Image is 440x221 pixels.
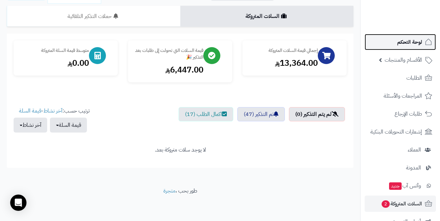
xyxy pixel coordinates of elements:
button: آخر نشاط [14,118,47,133]
a: الطلبات [365,70,436,86]
div: Open Intercom Messenger [10,195,26,211]
a: وآتس آبجديد [365,178,436,194]
a: السلات المتروكة [180,6,354,27]
a: المدونة [365,160,436,176]
a: متجرة [163,187,176,195]
div: 13,364.00 [249,57,318,69]
a: حملات التذكير التلقائية [7,6,180,27]
a: لم يتم التذكير (0) [289,107,345,121]
span: إشعارات التحويلات البنكية [370,127,422,137]
a: تم التذكير (47) [237,107,285,121]
span: لوحة التحكم [397,37,422,47]
a: قيمة السلة [19,107,41,115]
a: اكمال الطلب (17) [179,107,233,121]
span: وآتس آب [388,181,421,190]
div: 6,447.00 [135,64,203,76]
span: المدونة [406,163,421,173]
div: إجمالي قيمة السلات المتروكة [249,47,318,54]
div: 0.00 [20,57,89,69]
span: العملاء [408,145,421,155]
span: السلات المتروكة [381,199,422,208]
a: السلات المتروكة2 [365,196,436,212]
span: الطلبات [406,73,422,83]
a: طلبات الإرجاع [365,106,436,122]
span: 2 [382,200,390,208]
div: لا يوجد سلات متروكة بعد. [14,146,347,154]
button: قيمة السلة [50,118,87,133]
a: آخر نشاط [43,107,62,115]
span: المراجعات والأسئلة [384,91,422,101]
a: المراجعات والأسئلة [365,88,436,104]
span: الأقسام والمنتجات [385,55,422,65]
a: العملاء [365,142,436,158]
ul: ترتيب حسب: - [14,107,90,133]
a: إشعارات التحويلات البنكية [365,124,436,140]
span: جديد [389,182,402,190]
a: لوحة التحكم [365,34,436,50]
div: متوسط قيمة السلة المتروكة [20,47,89,54]
div: قيمة السلات التي تحولت إلى طلبات بعد التذكير 🎉 [135,47,203,61]
span: طلبات الإرجاع [395,109,422,119]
